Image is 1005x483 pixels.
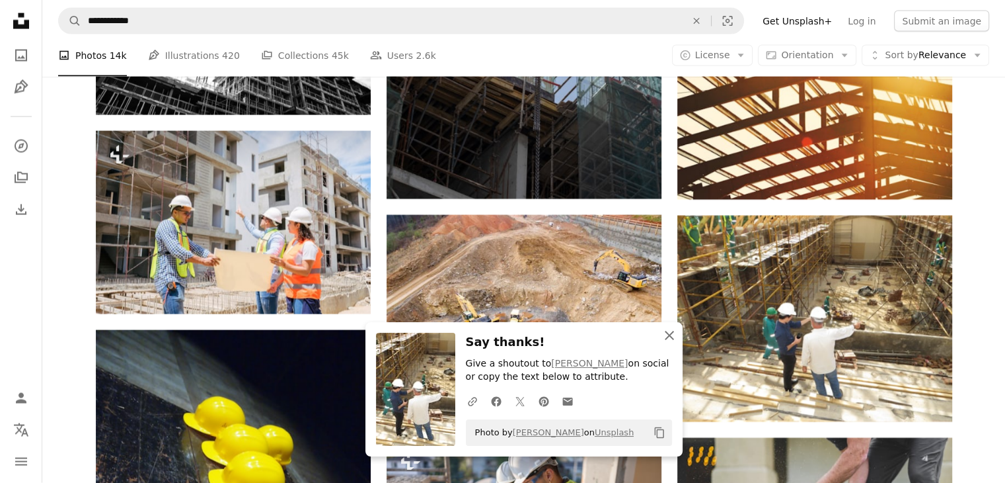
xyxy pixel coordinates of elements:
a: Photos [8,42,34,69]
button: Language [8,417,34,443]
img: a group of people standing around a building under construction [96,131,371,314]
a: Collections 45k [261,34,349,77]
a: Share on Facebook [484,388,508,414]
button: License [672,45,753,66]
a: Users 2.6k [370,34,436,77]
a: Illustrations 420 [148,34,240,77]
a: Log in / Sign up [8,385,34,412]
span: 420 [222,48,240,63]
a: Explore [8,133,34,159]
a: top view photography of four heavy equipment on quarry at daytime [387,312,661,324]
a: black metal canopy frame [677,102,952,114]
button: Clear [682,9,711,34]
span: Orientation [781,50,833,60]
button: Submit an image [894,11,989,32]
a: man in white long sleeve shirt and blue denim jeans standing on white metal ladder [677,312,952,324]
button: Visual search [712,9,743,34]
a: Share on Pinterest [532,388,556,414]
a: Share over email [556,388,579,414]
p: Give a shoutout to on social or copy the text below to attribute. [466,357,672,384]
span: Relevance [885,49,966,62]
a: Download History [8,197,34,223]
a: Unsplash [595,427,634,437]
a: [PERSON_NAME] [513,427,584,437]
a: Collections [8,165,34,191]
span: Photo by on [468,422,634,443]
a: a group of people standing around a building under construction [96,216,371,228]
a: Share on Twitter [508,388,532,414]
form: Find visuals sitewide [58,8,744,34]
a: Get Unsplash+ [755,11,840,32]
img: top view photography of four heavy equipment on quarry at daytime [387,215,661,421]
span: License [695,50,730,60]
img: man in white long sleeve shirt and blue denim jeans standing on white metal ladder [677,216,952,422]
button: Sort byRelevance [862,45,989,66]
h3: Say thanks! [466,333,672,352]
button: Menu [8,449,34,475]
span: 45k [332,48,349,63]
button: Copy to clipboard [648,421,671,444]
button: Search Unsplash [59,9,81,34]
span: 2.6k [416,48,435,63]
img: black metal canopy frame [677,17,952,200]
a: Log in [840,11,883,32]
span: Sort by [885,50,918,60]
a: Illustrations [8,74,34,101]
a: [PERSON_NAME] [551,358,628,369]
a: Home — Unsplash [8,8,34,37]
button: Orientation [758,45,856,66]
